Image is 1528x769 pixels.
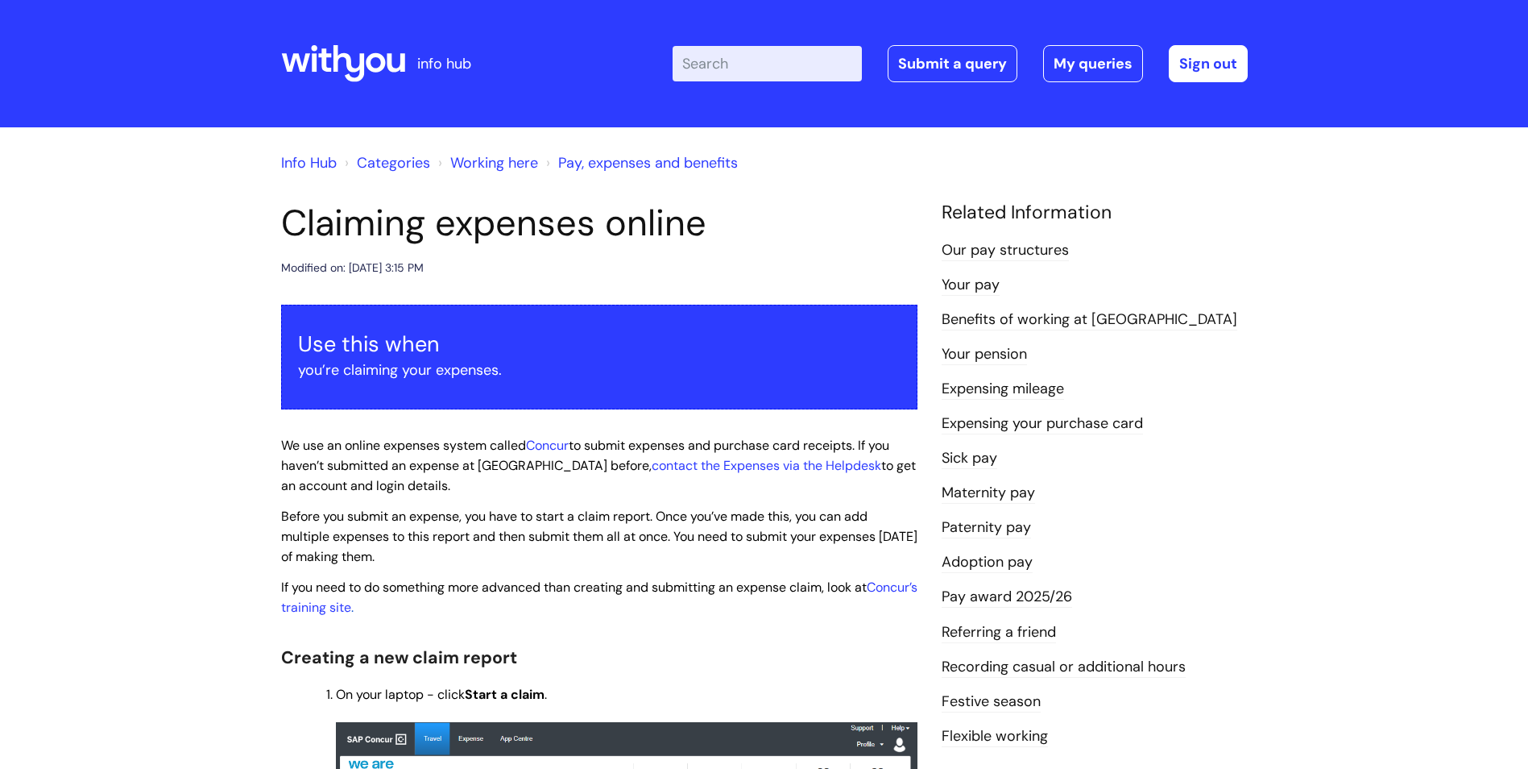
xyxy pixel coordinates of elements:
a: Pay award 2025/26 [942,587,1072,608]
a: Maternity pay [942,483,1035,504]
a: My queries [1043,45,1143,82]
a: Submit a query [888,45,1017,82]
span: If you need to do something more advanced than creating and submitting an expense claim, look at [281,579,867,596]
strong: Start a claim [465,686,545,703]
p: you’re claiming your expenses. [298,357,901,383]
div: Modified on: [DATE] 3:15 PM [281,258,424,278]
span: We use an online expenses system called to submit expenses and purchase card receipts. If you hav... [281,437,916,494]
a: Your pension [942,344,1027,365]
li: Pay, expenses and benefits [542,150,738,176]
span: Creating a new claim report [281,646,517,669]
a: Flexible working [942,726,1048,747]
a: Your pay [942,275,1000,296]
a: Festive season [942,692,1041,713]
p: info hub [417,51,471,77]
a: Info Hub [281,153,337,173]
a: Sign out [1169,45,1248,82]
a: Adoption pay [942,552,1033,573]
a: Referring a friend [942,622,1056,643]
a: Concur’s training site [281,579,917,616]
li: Working here [434,150,538,176]
span: Before you submit an expense, you have to start a claim report. Once you’ve made this, you can ad... [281,508,917,565]
input: Search [673,46,862,81]
a: Paternity pay [942,518,1031,538]
a: Working here [450,153,538,173]
a: contact the Expenses via the Helpdesk [652,457,881,474]
a: Our pay structures [942,240,1069,261]
h3: Use this when [298,331,901,357]
a: Categories [357,153,430,173]
a: Expensing your purchase card [942,414,1143,434]
span: . [281,579,917,616]
a: Recording casual or additional hours [942,657,1186,678]
a: Expensing mileage [942,379,1064,400]
h1: Claiming expenses online [281,202,917,245]
a: Pay, expenses and benefits [558,153,738,173]
span: On your laptop - click . [336,686,547,703]
a: Sick pay [942,448,997,469]
a: Benefits of working at [GEOGRAPHIC_DATA] [942,310,1237,330]
li: Solution home [341,150,430,176]
a: Concur [526,437,569,454]
h4: Related Information [942,202,1248,224]
div: | - [673,45,1248,82]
